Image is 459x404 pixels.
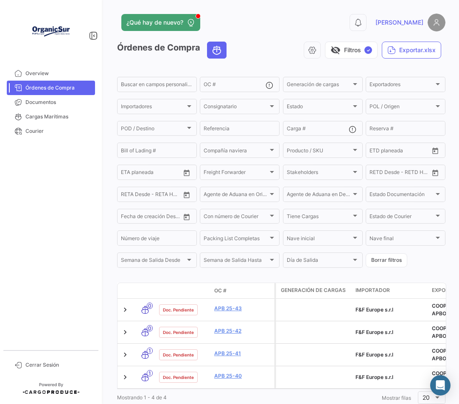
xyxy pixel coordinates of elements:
span: OC # [214,287,227,295]
span: Doc. Pendiente [163,329,194,336]
input: Hasta [391,149,419,154]
span: Nave inicial [287,237,351,243]
span: Estado [287,105,351,111]
img: placeholder-user.png [428,14,445,31]
span: [PERSON_NAME] [375,18,423,27]
h3: Órdenes de Compra [117,42,229,59]
span: 0 [147,325,153,331]
span: F&F Europe s.r.l [355,374,393,380]
span: POL / Origen [369,105,434,111]
a: Cargas Marítimas [7,109,95,124]
span: F&F Europe s.r.l [355,329,393,335]
span: Generación de cargas [287,83,351,89]
span: ✓ [364,46,372,54]
span: Día de Salida [287,258,351,264]
span: Freight Forwarder [204,171,268,177]
a: APB 25-40 [214,372,271,380]
button: ¿Qué hay de nuevo? [121,14,200,31]
span: Semana de Salida Desde [121,258,185,264]
span: Mostrar filas [382,395,411,401]
button: Open calendar [429,166,442,179]
span: Cerrar Sesión [25,361,92,369]
button: visibility_offFiltros✓ [325,42,378,59]
span: Courier [25,127,92,135]
span: POD / Destino [121,127,185,133]
span: 0 [147,303,153,309]
span: Packing List Completas [204,237,268,243]
a: APB 25-41 [214,350,271,357]
a: APB 25-43 [214,305,271,312]
span: Exportadores [369,83,434,89]
span: Órdenes de Compra [25,84,92,92]
span: Semana de Salida Hasta [204,258,268,264]
a: APB 25-42 [214,327,271,335]
span: Estado Documentación [369,193,434,199]
input: Hasta [142,193,170,199]
span: Cargas Marítimas [25,113,92,121]
input: Hasta [391,171,419,177]
datatable-header-cell: OC # [211,283,274,298]
span: Estado de Courier [369,215,434,221]
span: Tiene Cargas [287,215,351,221]
input: Desde [369,171,385,177]
a: Órdenes de Compra [7,81,95,95]
input: Desde [121,193,136,199]
button: Exportar.xlsx [382,42,441,59]
span: Agente de Aduana en Destino [287,193,351,199]
a: Documentos [7,95,95,109]
span: Generación de cargas [281,286,346,294]
button: Open calendar [180,188,193,201]
a: Overview [7,66,95,81]
datatable-header-cell: Importador [352,283,428,298]
span: Importador [355,286,390,294]
a: Expand/Collapse Row [121,306,129,314]
a: Expand/Collapse Row [121,373,129,382]
span: Documentos [25,98,92,106]
span: Doc. Pendiente [163,306,194,313]
a: Courier [7,124,95,138]
span: Importadores [121,105,185,111]
datatable-header-cell: Modo de Transporte [134,287,156,294]
span: Con número de Courier [204,215,268,221]
span: Doc. Pendiente [163,351,194,358]
button: Open calendar [180,166,193,179]
button: Open calendar [429,144,442,157]
input: Hasta [142,215,170,221]
span: Agente de Aduana en Origen [204,193,268,199]
input: Desde [121,215,136,221]
button: Borrar filtros [366,253,407,267]
span: Nave final [369,237,434,243]
span: 1 [147,348,153,354]
span: Stakeholders [287,171,351,177]
span: Producto / SKU [287,149,351,154]
img: Logo+OrganicSur.png [30,10,72,53]
input: Desde [121,171,136,177]
span: Consignatario [204,105,268,111]
datatable-header-cell: Generación de cargas [276,283,352,298]
span: Overview [25,70,92,77]
span: F&F Europe s.r.l [355,306,393,313]
div: Abrir Intercom Messenger [430,375,451,396]
span: visibility_off [330,45,341,55]
span: 1 [147,370,153,376]
span: ¿Qué hay de nuevo? [126,18,183,27]
button: Ocean [207,42,226,58]
a: Expand/Collapse Row [121,351,129,359]
datatable-header-cell: Estado Doc. [156,287,211,294]
span: Mostrando 1 - 4 de 4 [117,394,167,401]
a: Expand/Collapse Row [121,328,129,337]
button: Open calendar [180,210,193,223]
span: Compañía naviera [204,149,268,154]
span: 20 [423,394,430,401]
span: F&F Europe s.r.l [355,351,393,358]
input: Hasta [142,171,170,177]
input: Desde [369,149,385,154]
span: Doc. Pendiente [163,374,194,381]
